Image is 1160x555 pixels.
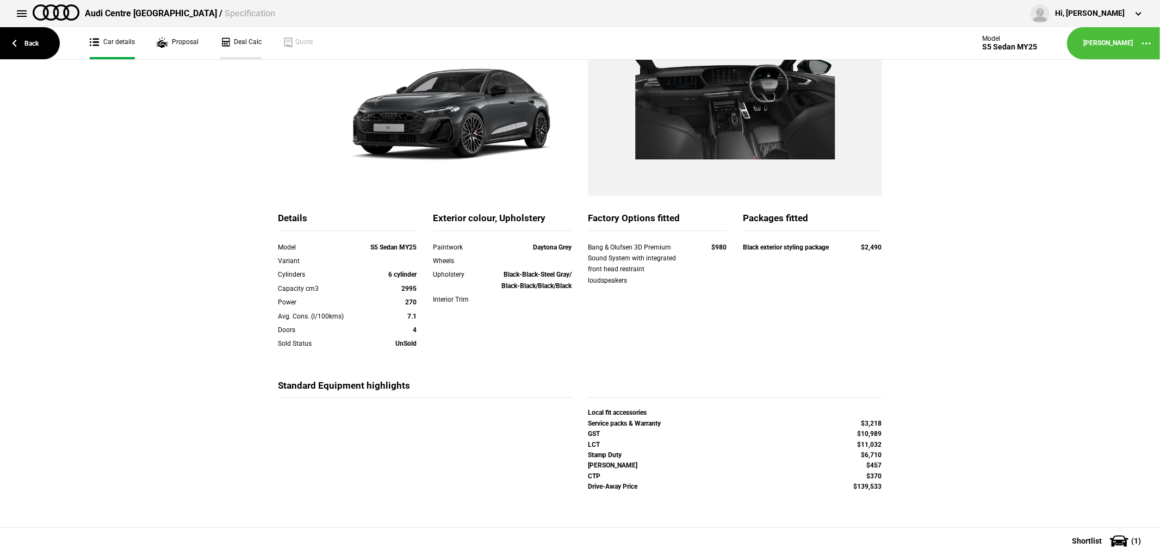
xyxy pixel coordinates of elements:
a: Car details [90,27,135,59]
strong: LCT [588,441,600,448]
a: [PERSON_NAME] [1083,39,1133,48]
strong: $139,533 [854,483,882,490]
div: Model [278,242,362,253]
a: Proposal [157,27,198,59]
div: Model [982,35,1037,42]
strong: Stamp Duty [588,451,622,459]
strong: Black-Black-Steel Gray/ Black-Black/Black/Black [502,271,572,289]
strong: 270 [406,298,417,306]
div: Hi, [PERSON_NAME] [1055,8,1125,19]
div: Factory Options fitted [588,212,727,231]
div: Variant [278,255,362,266]
strong: 4 [413,326,417,334]
div: Avg. Cons. (l/100kms) [278,311,362,322]
strong: S5 Sedan MY25 [371,244,417,251]
div: Bang & Olufsen 3D Premium Sound System with integrated front head restraint loudspeakers [588,242,686,286]
strong: $10,989 [858,430,882,438]
div: Audi Centre [GEOGRAPHIC_DATA] / [85,8,275,20]
span: Specification [225,8,275,18]
strong: Drive-Away Price [588,483,638,490]
strong: UnSold [396,340,417,347]
strong: CTP [588,472,601,480]
div: Details [278,212,417,231]
div: Capacity cm3 [278,283,362,294]
strong: Daytona Grey [534,244,572,251]
a: Deal Calc [220,27,262,59]
button: Shortlist(1) [1056,527,1160,554]
strong: $370 [867,472,882,480]
span: Shortlist [1072,537,1102,545]
strong: 7.1 [408,313,417,320]
div: Sold Status [278,338,362,349]
div: S5 Sedan MY25 [982,42,1037,52]
div: Exterior colour, Upholstery [433,212,572,231]
strong: $980 [712,244,727,251]
span: ( 1 ) [1131,537,1141,545]
img: audi.png [33,4,79,21]
strong: Black exterior styling package [743,244,829,251]
div: Interior Trim [433,294,489,305]
div: Standard Equipment highlights [278,379,572,398]
div: Packages fitted [743,212,882,231]
div: Wheels [433,255,489,266]
strong: $3,218 [861,420,882,427]
div: Upholstery [433,269,489,280]
button: ... [1133,30,1160,57]
strong: $11,032 [858,441,882,448]
div: Paintwork [433,242,489,253]
strong: $6,710 [861,451,882,459]
strong: $457 [867,462,882,469]
strong: Service packs & Warranty [588,420,661,427]
strong: Local fit accessories [588,409,647,416]
strong: 2995 [402,285,417,292]
div: Power [278,297,362,308]
strong: 6 cylinder [389,271,417,278]
strong: GST [588,430,600,438]
strong: $2,490 [861,244,882,251]
strong: [PERSON_NAME] [588,462,638,469]
div: Cylinders [278,269,362,280]
div: Doors [278,325,362,335]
